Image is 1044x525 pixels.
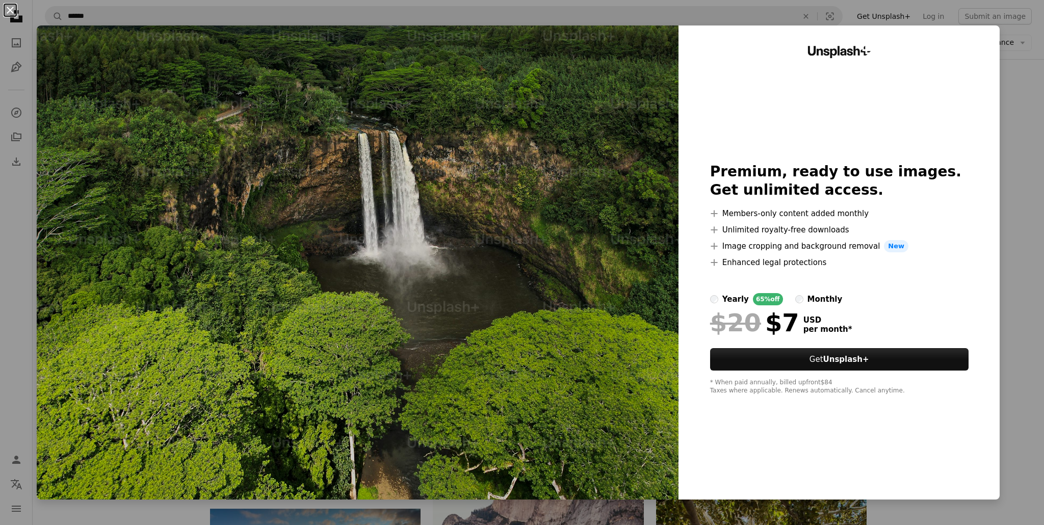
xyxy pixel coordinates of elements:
li: Members-only content added monthly [710,207,969,220]
input: monthly [795,295,803,303]
div: yearly [722,293,749,305]
strong: Unsplash+ [823,355,869,364]
li: Unlimited royalty-free downloads [710,224,969,236]
input: yearly65%off [710,295,718,303]
span: per month * [803,325,852,334]
div: 65% off [753,293,783,305]
div: monthly [807,293,843,305]
div: * When paid annually, billed upfront $84 Taxes where applicable. Renews automatically. Cancel any... [710,379,969,395]
h2: Premium, ready to use images. Get unlimited access. [710,163,969,199]
span: USD [803,316,852,325]
span: New [884,240,908,252]
span: $20 [710,309,761,336]
button: GetUnsplash+ [710,348,969,371]
li: Image cropping and background removal [710,240,969,252]
div: $7 [710,309,799,336]
li: Enhanced legal protections [710,256,969,269]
